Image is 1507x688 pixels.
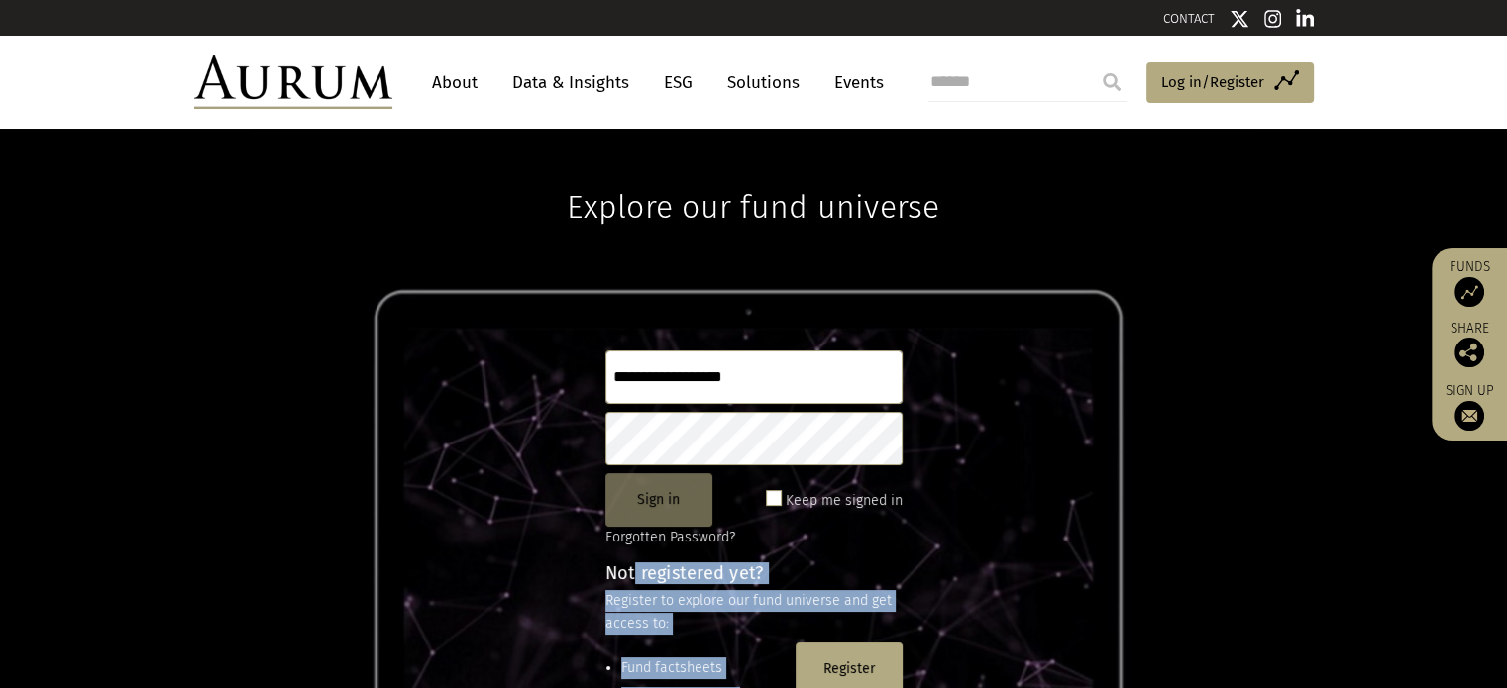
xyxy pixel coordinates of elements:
a: Forgotten Password? [605,529,735,545]
a: CONTACT [1163,11,1215,26]
a: Funds [1442,258,1497,307]
a: Sign up [1442,382,1497,431]
img: Aurum [194,55,392,109]
img: Sign up to our newsletter [1454,401,1484,431]
img: Share this post [1454,338,1484,367]
button: Sign in [605,473,712,527]
a: Solutions [717,64,809,101]
span: Log in/Register [1161,70,1264,94]
h4: Not registered yet? [605,564,903,582]
a: Log in/Register [1146,62,1314,104]
a: Events [824,64,884,101]
div: Share [1442,322,1497,367]
a: ESG [654,64,702,101]
li: Fund factsheets [621,657,788,679]
img: Access Funds [1454,277,1484,307]
a: About [422,64,487,101]
h1: Explore our fund universe [567,129,939,226]
img: Twitter icon [1230,9,1249,29]
label: Keep me signed in [786,489,903,513]
input: Submit [1092,62,1131,102]
a: Data & Insights [502,64,639,101]
img: Instagram icon [1264,9,1282,29]
p: Register to explore our fund universe and get access to: [605,590,903,635]
img: Linkedin icon [1296,9,1314,29]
